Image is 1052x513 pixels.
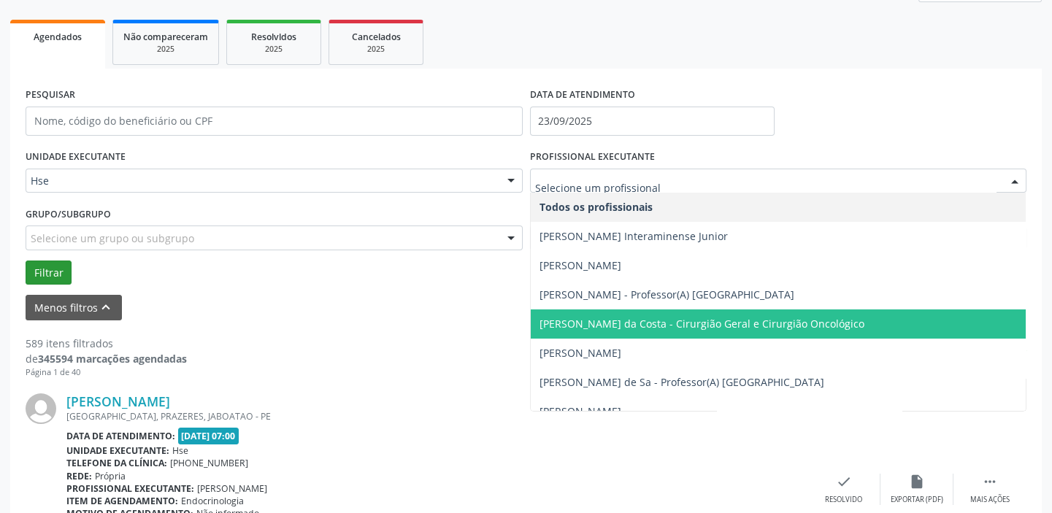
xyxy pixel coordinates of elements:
button: Menos filtroskeyboard_arrow_up [26,295,122,320]
div: 589 itens filtrados [26,336,187,351]
div: 2025 [339,44,412,55]
div: 2025 [123,44,208,55]
label: DATA DE ATENDIMENTO [530,84,635,107]
b: Data de atendimento: [66,430,175,442]
div: Exportar (PDF) [891,495,943,505]
span: Hse [172,444,188,457]
div: de [26,351,187,366]
b: Item de agendamento: [66,495,178,507]
div: 2025 [237,44,310,55]
span: [PERSON_NAME] - Professor(A) [GEOGRAPHIC_DATA] [540,288,794,301]
div: Resolvido [825,495,862,505]
input: Nome, código do beneficiário ou CPF [26,107,523,136]
span: [PERSON_NAME] [197,482,267,495]
label: Grupo/Subgrupo [26,203,111,225]
label: PROFISSIONAL EXECUTANTE [530,146,655,169]
span: Cancelados [352,31,401,43]
span: [PERSON_NAME] da Costa - Cirurgião Geral e Cirurgião Oncológico [540,317,864,331]
b: Rede: [66,470,92,482]
strong: 345594 marcações agendadas [38,352,187,366]
img: img [26,393,56,424]
div: Mais ações [970,495,1010,505]
span: Todos os profissionais [540,200,653,214]
span: Endocrinologia [181,495,244,507]
i: check [836,474,852,490]
div: [GEOGRAPHIC_DATA], PRAZERES, JABOATAO - PE [66,410,807,423]
span: [DATE] 07:00 [178,428,239,444]
span: Hse [31,174,493,188]
span: Não compareceram [123,31,208,43]
button: Filtrar [26,261,72,285]
span: Resolvidos [251,31,296,43]
span: [PERSON_NAME] de Sa - Professor(A) [GEOGRAPHIC_DATA] [540,375,824,389]
span: [PERSON_NAME] [540,346,621,360]
i:  [982,474,998,490]
i: insert_drive_file [909,474,925,490]
span: [PERSON_NAME] Interaminense Junior [540,229,728,243]
span: Selecione um grupo ou subgrupo [31,231,194,246]
b: Profissional executante: [66,482,194,495]
span: Própria [95,470,126,482]
b: Telefone da clínica: [66,457,167,469]
input: Selecione um intervalo [530,107,775,136]
i: keyboard_arrow_up [98,299,114,315]
label: UNIDADE EXECUTANTE [26,146,126,169]
input: Selecione um profissional [535,174,997,203]
b: Unidade executante: [66,444,169,457]
div: Página 1 de 40 [26,366,187,379]
span: [PERSON_NAME] [540,258,621,272]
a: [PERSON_NAME] [66,393,170,409]
span: Agendados [34,31,82,43]
span: [PHONE_NUMBER] [170,457,248,469]
label: PESQUISAR [26,84,75,107]
span: [PERSON_NAME] [540,404,621,418]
